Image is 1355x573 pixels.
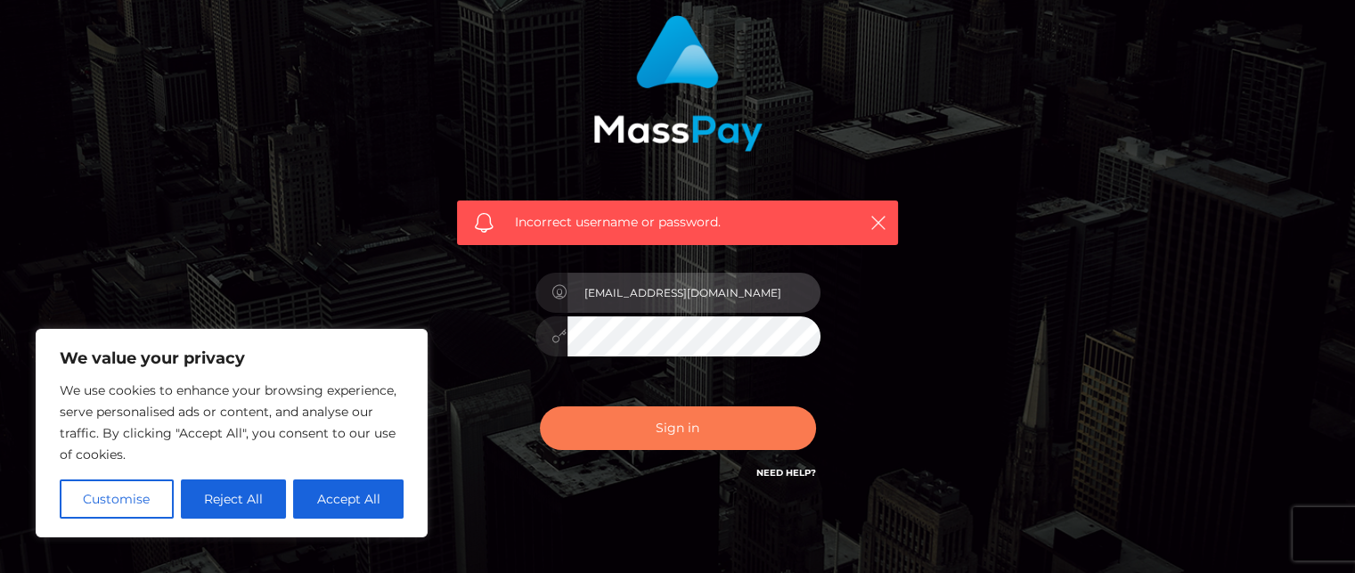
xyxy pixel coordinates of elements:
button: Accept All [293,479,404,519]
a: Need Help? [756,467,816,479]
button: Customise [60,479,174,519]
button: Reject All [181,479,287,519]
p: We use cookies to enhance your browsing experience, serve personalised ads or content, and analys... [60,380,404,465]
img: MassPay Login [593,15,763,151]
button: Sign in [540,406,816,450]
input: Username... [567,273,820,313]
div: We value your privacy [36,329,428,537]
p: We value your privacy [60,348,404,369]
span: Incorrect username or password. [515,213,840,232]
